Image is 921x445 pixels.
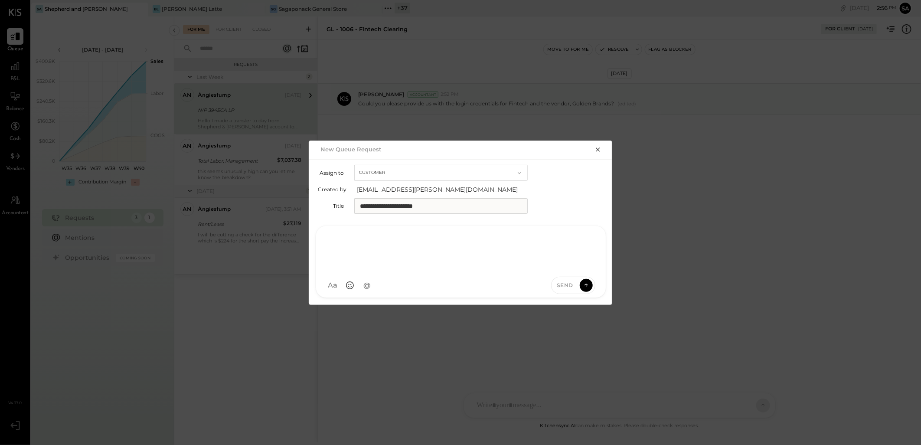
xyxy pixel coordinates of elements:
[333,281,337,290] span: a
[318,203,344,209] label: Title
[320,146,382,153] h2: New Queue Request
[557,281,573,289] span: Send
[318,186,346,193] label: Created by
[359,278,375,293] button: @
[354,165,528,181] button: Customer
[357,185,530,194] span: [EMAIL_ADDRESS][PERSON_NAME][DOMAIN_NAME]
[318,170,344,176] label: Assign to
[325,278,340,293] button: Aa
[364,281,371,290] span: @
